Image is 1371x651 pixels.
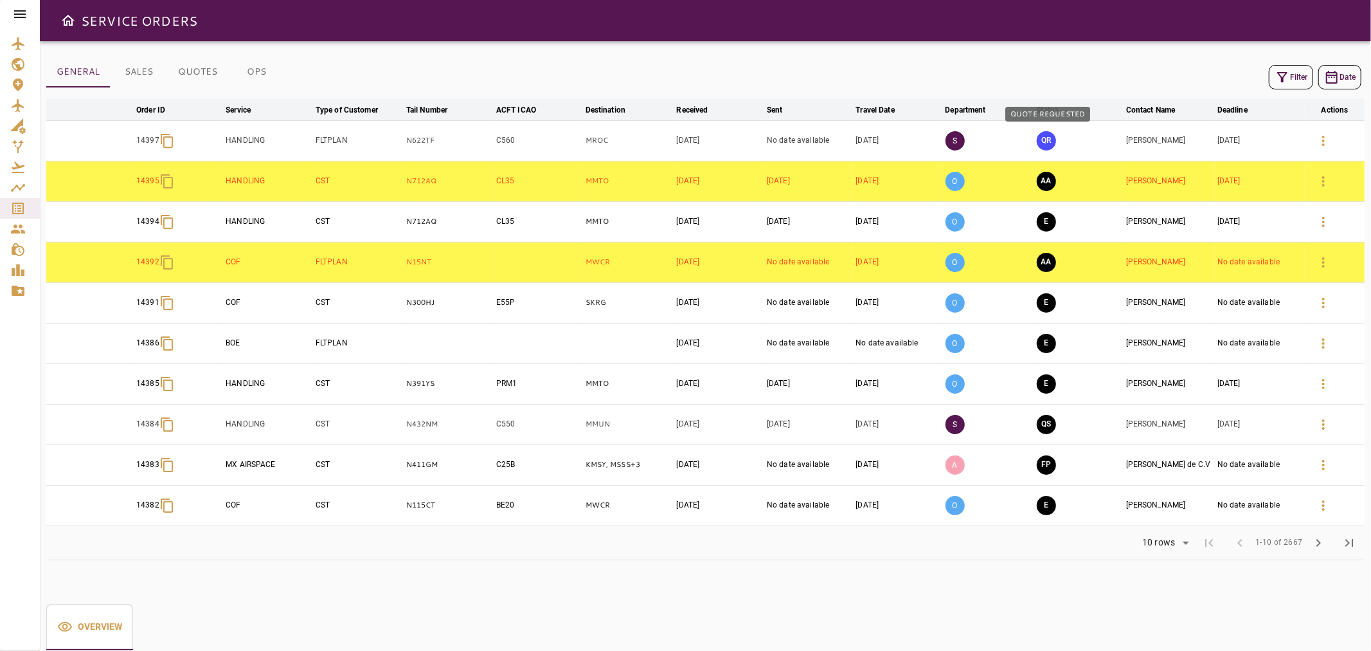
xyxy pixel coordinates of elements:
[110,57,168,87] button: SALES
[764,161,853,201] td: [DATE]
[136,135,159,146] p: 14397
[1308,125,1339,156] button: Details
[586,176,672,187] p: MMTO
[586,500,672,511] p: MWCR
[223,445,313,485] td: MX AIRSPACE
[1215,161,1305,201] td: [DATE]
[945,102,1003,118] span: Department
[494,485,583,526] td: BE20
[1215,445,1305,485] td: No date available
[406,135,491,146] p: N622TF
[1124,323,1215,363] td: [PERSON_NAME]
[313,282,404,323] td: CST
[586,419,672,430] p: MMUN
[945,496,965,515] p: O
[856,102,894,118] div: Travel Date
[1124,282,1215,323] td: [PERSON_NAME]
[223,323,313,363] td: BOE
[313,323,404,363] td: FLTPLAN
[494,161,583,201] td: CL35
[586,297,672,308] p: SKRG
[496,102,536,118] div: ACFT ICAO
[406,257,491,268] p: N15NT
[764,485,853,526] td: No date available
[1126,102,1176,118] div: Contact Name
[853,242,942,282] td: [DATE]
[764,323,853,363] td: No date available
[1303,527,1334,558] span: Next Page
[767,102,800,118] span: Sent
[1037,455,1056,475] button: FINAL PREPARATION
[945,374,965,394] p: O
[945,102,986,118] div: Department
[1215,323,1305,363] td: No date available
[945,293,965,313] p: O
[677,102,725,118] span: Received
[1037,415,1056,434] button: QUOTE SENT
[81,10,197,31] h6: SERVICE ORDERS
[1217,102,1248,118] div: Deadline
[136,297,159,308] p: 14391
[313,120,404,161] td: FLTPLAN
[136,419,159,430] p: 14384
[1215,201,1305,242] td: [DATE]
[764,363,853,404] td: [DATE]
[46,604,133,650] div: basic tabs example
[1005,107,1090,122] div: QUOTE REQUESTED
[1126,102,1192,118] span: Contact Name
[136,378,159,389] p: 14385
[316,102,395,118] span: Type of Customer
[1037,334,1056,353] button: EXECUTION
[494,445,583,485] td: C25B
[223,201,313,242] td: HANDLING
[1124,242,1215,282] td: [PERSON_NAME]
[853,445,942,485] td: [DATE]
[1308,490,1339,521] button: Details
[586,135,672,146] p: MROC
[853,201,942,242] td: [DATE]
[406,500,491,511] p: N115CT
[1037,212,1056,232] button: EXECUTION
[1215,485,1305,526] td: No date available
[945,172,965,191] p: O
[1124,201,1215,242] td: [PERSON_NAME]
[313,404,404,445] td: CST
[313,485,404,526] td: CST
[1224,527,1255,558] span: Previous Page
[136,257,159,268] p: 14392
[316,102,378,118] div: Type of Customer
[674,282,765,323] td: [DATE]
[1037,102,1076,118] span: Status
[764,445,853,485] td: No date available
[1308,247,1339,278] button: Details
[136,176,159,187] p: 14395
[223,242,313,282] td: COF
[1124,161,1215,201] td: [PERSON_NAME]
[1308,206,1339,237] button: Details
[853,323,942,363] td: No date available
[945,212,965,232] p: O
[1269,65,1313,89] button: Filter
[223,404,313,445] td: HANDLING
[1194,527,1224,558] span: First Page
[1037,374,1056,394] button: EXECUTION
[406,216,491,227] p: N712AQ
[226,102,267,118] span: Service
[1255,536,1303,549] span: 1-10 of 2667
[945,253,965,272] p: O
[406,176,491,187] p: N712AQ
[1308,409,1339,440] button: Details
[1124,485,1215,526] td: [PERSON_NAME]
[494,120,583,161] td: C560
[1037,293,1056,313] button: EXECUTION
[1215,282,1305,323] td: No date available
[674,120,765,161] td: [DATE]
[313,445,404,485] td: CST
[853,363,942,404] td: [DATE]
[406,102,464,118] span: Tail Number
[945,415,965,434] p: S
[674,323,765,363] td: [DATE]
[677,102,708,118] div: Received
[586,102,642,118] span: Destination
[674,445,765,485] td: [DATE]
